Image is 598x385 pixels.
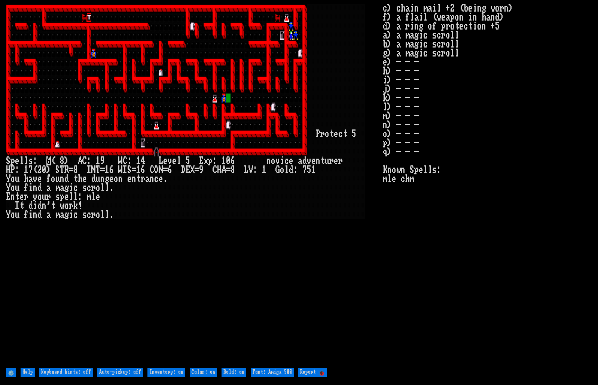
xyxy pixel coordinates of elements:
div: n [316,156,320,165]
div: e [159,174,163,183]
div: n [150,174,154,183]
div: o [280,165,284,174]
input: Inventory: on [147,368,185,377]
input: Keyboard hints: off [39,368,93,377]
div: 6 [231,156,235,165]
div: 5 [186,156,190,165]
div: A [78,156,82,165]
div: u [15,174,19,183]
div: ! [78,201,82,210]
div: e [334,156,338,165]
div: D [181,165,186,174]
div: a [28,174,33,183]
div: d [28,201,33,210]
div: 7 [28,165,33,174]
div: l [19,156,24,165]
div: l [24,156,28,165]
div: Y [6,210,10,219]
div: c [284,156,289,165]
div: c [87,183,91,192]
div: A [222,165,226,174]
div: o [10,174,15,183]
div: n [33,183,37,192]
div: t [19,201,24,210]
div: P [316,129,320,138]
div: 1 [136,165,141,174]
div: W [118,156,123,165]
div: = [226,165,231,174]
div: : [33,156,37,165]
div: : [78,192,82,201]
div: 1 [96,156,100,165]
div: o [325,129,329,138]
div: t [343,129,347,138]
div: x [204,156,208,165]
div: ( [33,165,37,174]
div: Y [6,183,10,192]
div: e [109,174,114,183]
div: 2 [37,165,42,174]
div: c [154,174,159,183]
div: I [15,201,19,210]
div: s [28,156,33,165]
div: S [127,165,132,174]
div: ( [51,156,55,165]
div: m [87,192,91,201]
div: e [96,192,100,201]
div: 6 [168,165,172,174]
div: p [208,156,213,165]
div: 1 [105,165,109,174]
input: ⚙️ [6,368,16,377]
div: r [338,156,343,165]
div: g [105,174,109,183]
div: 8 [73,165,78,174]
div: o [114,174,118,183]
div: a [46,210,51,219]
div: O [154,165,159,174]
div: n [33,210,37,219]
div: p [60,192,64,201]
div: e [82,174,87,183]
div: o [51,174,55,183]
div: i [33,201,37,210]
div: r [24,192,28,201]
div: 9 [100,156,105,165]
div: V [248,165,253,174]
div: 7 [302,165,307,174]
div: n [266,156,271,165]
div: s [82,183,87,192]
input: Font: Amiga 500 [251,368,294,377]
div: d [37,201,42,210]
div: o [271,156,275,165]
div: o [10,183,15,192]
div: 5 [307,165,311,174]
div: f [46,174,51,183]
input: Bold: on [222,368,246,377]
div: Y [6,174,10,183]
div: d [64,174,69,183]
stats: c) chain mail +2 (being worn) f) a flail (weapon in hand) d) a ring of protection +5 a) a magic s... [383,4,592,366]
div: G [275,165,280,174]
input: Report 🐞 [298,368,327,377]
div: h [78,174,82,183]
div: e [64,192,69,201]
div: e [334,129,338,138]
div: m [55,210,60,219]
div: t [15,192,19,201]
div: u [96,174,100,183]
div: t [320,156,325,165]
div: N [91,165,96,174]
div: 6 [109,165,114,174]
div: e [19,192,24,201]
div: e [127,174,132,183]
div: t [136,174,141,183]
div: r [320,129,325,138]
div: i [69,183,73,192]
div: 1 [311,165,316,174]
div: d [37,183,42,192]
div: p [10,156,15,165]
div: 9 [199,165,204,174]
div: e [163,156,168,165]
div: I [87,165,91,174]
div: n [132,174,136,183]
